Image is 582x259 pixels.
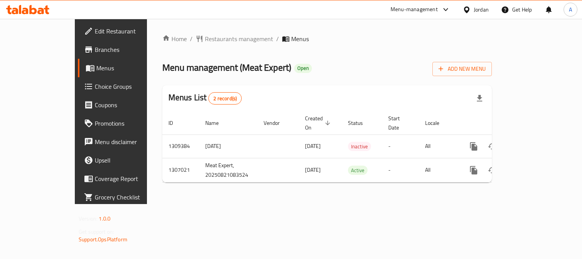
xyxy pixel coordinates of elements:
[95,137,166,146] span: Menu disclaimer
[569,5,572,14] span: A
[291,34,309,43] span: Menus
[294,65,312,71] span: Open
[382,134,419,158] td: -
[276,34,279,43] li: /
[78,40,172,59] a: Branches
[205,118,229,128] span: Name
[305,165,321,175] span: [DATE]
[78,151,172,169] a: Upsell
[465,161,483,179] button: more
[95,82,166,91] span: Choice Groups
[483,137,501,156] button: Change Status
[168,118,183,128] span: ID
[95,156,166,165] span: Upsell
[382,158,419,182] td: -
[391,5,438,14] div: Menu-management
[209,95,241,102] span: 2 record(s)
[78,96,172,114] a: Coupons
[264,118,290,128] span: Vendor
[439,64,486,74] span: Add New Menu
[162,158,199,182] td: 1307021
[78,188,172,206] a: Grocery Checklist
[162,34,187,43] a: Home
[388,114,410,132] span: Start Date
[79,227,114,237] span: Get support on:
[96,63,166,73] span: Menus
[208,92,242,105] div: Total records count
[419,134,458,158] td: All
[470,89,489,108] div: Export file
[162,111,544,183] table: enhanced table
[348,118,373,128] span: Status
[95,193,166,202] span: Grocery Checklist
[99,214,110,224] span: 1.0.0
[95,174,166,183] span: Coverage Report
[425,118,449,128] span: Locale
[95,27,166,36] span: Edit Restaurant
[305,114,333,132] span: Created On
[162,34,492,43] nav: breadcrumb
[78,59,172,77] a: Menus
[168,92,242,105] h2: Menus List
[78,114,172,133] a: Promotions
[162,59,291,76] span: Menu management ( Meat Expert )
[78,22,172,40] a: Edit Restaurant
[348,166,368,175] div: Active
[95,119,166,128] span: Promotions
[483,161,501,179] button: Change Status
[199,134,257,158] td: [DATE]
[348,166,368,175] span: Active
[78,169,172,188] a: Coverage Report
[190,34,193,43] li: /
[348,142,371,151] span: Inactive
[79,214,97,224] span: Version:
[465,137,483,156] button: more
[474,5,489,14] div: Jordan
[305,141,321,151] span: [DATE]
[95,45,166,54] span: Branches
[78,77,172,96] a: Choice Groups
[199,158,257,182] td: Meat Expert, 20250821083524
[78,133,172,151] a: Menu disclaimer
[294,64,312,73] div: Open
[205,34,273,43] span: Restaurants management
[432,62,492,76] button: Add New Menu
[95,100,166,110] span: Coupons
[458,111,544,135] th: Actions
[419,158,458,182] td: All
[79,234,127,244] a: Support.OpsPlatform
[162,134,199,158] td: 1309384
[196,34,273,43] a: Restaurants management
